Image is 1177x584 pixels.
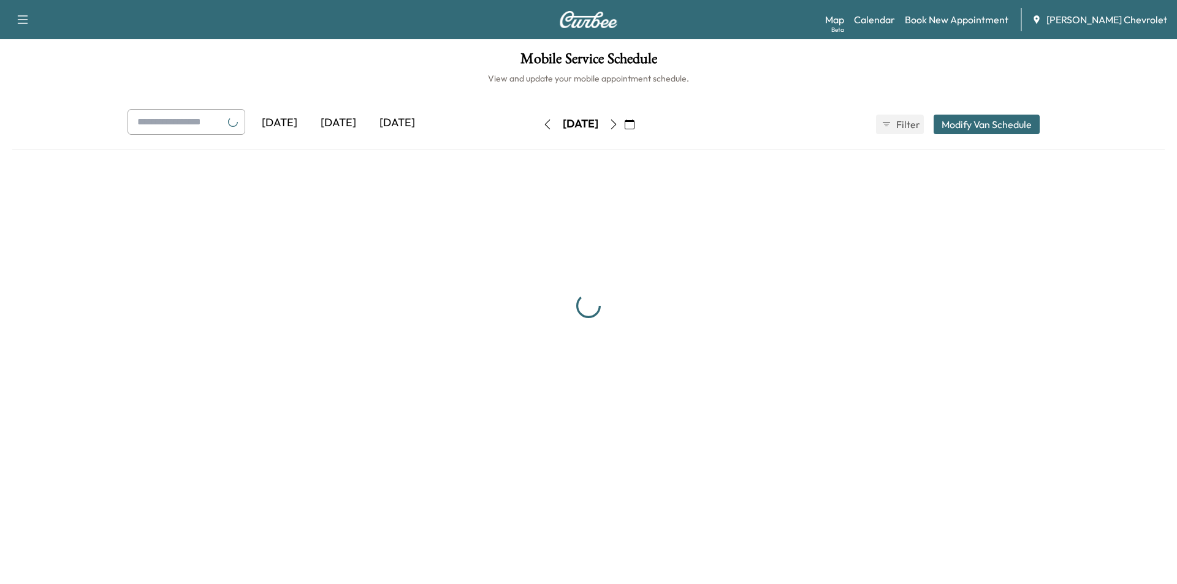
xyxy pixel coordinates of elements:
[825,12,844,27] a: MapBeta
[876,115,924,134] button: Filter
[854,12,895,27] a: Calendar
[309,109,368,137] div: [DATE]
[831,25,844,34] div: Beta
[250,109,309,137] div: [DATE]
[905,12,1008,27] a: Book New Appointment
[12,72,1165,85] h6: View and update your mobile appointment schedule.
[934,115,1040,134] button: Modify Van Schedule
[563,116,598,132] div: [DATE]
[1046,12,1167,27] span: [PERSON_NAME] Chevrolet
[368,109,427,137] div: [DATE]
[12,51,1165,72] h1: Mobile Service Schedule
[559,11,618,28] img: Curbee Logo
[896,117,918,132] span: Filter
